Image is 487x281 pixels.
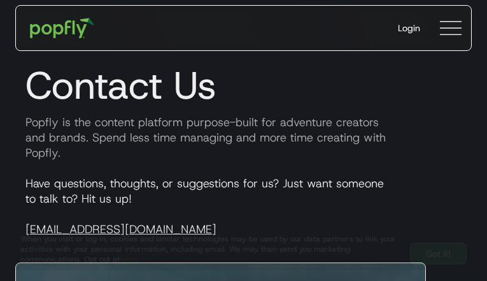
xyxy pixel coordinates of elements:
[388,11,430,45] a: Login
[20,234,400,264] div: When you visit or log in, cookies and similar technologies may be used by our data partners to li...
[15,62,472,108] h1: Contact Us
[15,115,472,161] p: Popfly is the content platform purpose-built for adventure creators and brands. Spend less time m...
[15,176,472,237] p: Have questions, thoughts, or suggestions for us? Just want someone to talk to? Hit us up!
[410,243,467,264] a: Got It!
[25,222,216,237] a: [EMAIL_ADDRESS][DOMAIN_NAME]
[398,22,420,34] div: Login
[21,9,103,47] a: home
[120,254,136,264] a: here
